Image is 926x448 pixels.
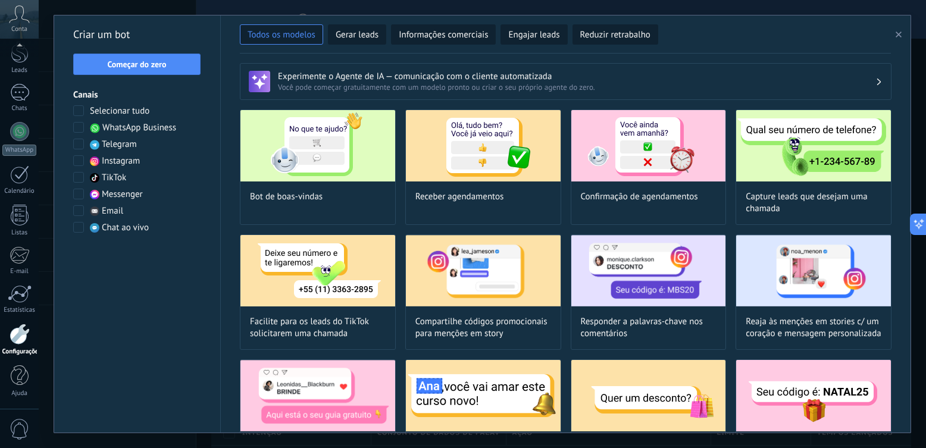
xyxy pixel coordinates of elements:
span: Engajar leads [508,29,559,41]
img: Responder a palavras-chave nos comentários [571,235,726,306]
span: Gerar leads [336,29,378,41]
span: WhatsApp Business [102,122,176,134]
span: Reaja às menções em stories c/ um coração e mensagem personalizada [746,316,881,340]
div: Calendário [2,187,37,195]
span: Receber agendamentos [415,191,504,203]
button: Engajar leads [500,24,567,45]
button: Informações comerciais [391,24,496,45]
span: Conta [11,26,27,33]
img: Compartilhe códigos promocionais para menções em story [406,235,561,306]
img: Compartilhe recompensas exclusivas com seguidores [240,360,395,431]
div: Listas [2,229,37,237]
span: Reduzir retrabalho [580,29,650,41]
img: Bot de boas-vindas [240,110,395,181]
span: Responder a palavras-chave nos comentários [581,316,717,340]
img: Capture leads que desejam uma chamada [736,110,891,181]
span: Chat ao vivo [102,222,149,234]
span: Informações comerciais [399,29,488,41]
span: Instagram [102,155,140,167]
img: Envie cód. de promo ao enviarem palavras-chave na DM no TikTok [736,360,891,431]
span: Facilite para os leads do TikTok solicitarem uma chamada [250,316,386,340]
span: Selecionar tudo [90,105,149,117]
button: Todos os modelos [240,24,323,45]
img: Confirmação de agendamentos [571,110,726,181]
button: Gerar leads [328,24,386,45]
span: Telegram [102,139,137,151]
button: Reduzir retrabalho [573,24,658,45]
img: Receber agendamentos [406,110,561,181]
div: Configurações [2,348,37,356]
div: E-mail [2,268,37,275]
img: Facilite para os leads do TikTok solicitarem uma chamada [240,235,395,306]
div: WhatsApp [2,145,36,156]
span: Todos os modelos [248,29,315,41]
span: Compartilhe códigos promocionais para menções em story [415,316,551,340]
h3: Canais [73,89,201,101]
span: Bot de boas-vindas [250,191,323,203]
div: Ajuda [2,390,37,397]
h3: Experimente o Agente de IA — comunicação com o cliente automatizada [278,71,875,82]
span: Começar do zero [107,60,166,68]
span: Capture leads que desejam uma chamada [746,191,881,215]
img: Reaja às menções em stories c/ um coração e mensagem personalizada [736,235,891,306]
div: Leads [2,67,37,74]
img: Agende mensagens promocionais sobre eventos, ofertas e muito mais [406,360,561,431]
span: Você pode começar gratuitamente com um modelo pronto ou criar o seu próprio agente do zero. [278,82,875,92]
img: Envie cód. promocionais com base em palavras-chave de mensagens [571,360,726,431]
span: Email [102,205,123,217]
div: Estatísticas [2,306,37,314]
h2: Criar um bot [73,25,201,44]
span: Messenger [102,189,143,200]
div: Chats [2,105,37,112]
span: TikTok [102,172,126,184]
span: Confirmação de agendamentos [581,191,698,203]
button: Começar do zero [73,54,201,75]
